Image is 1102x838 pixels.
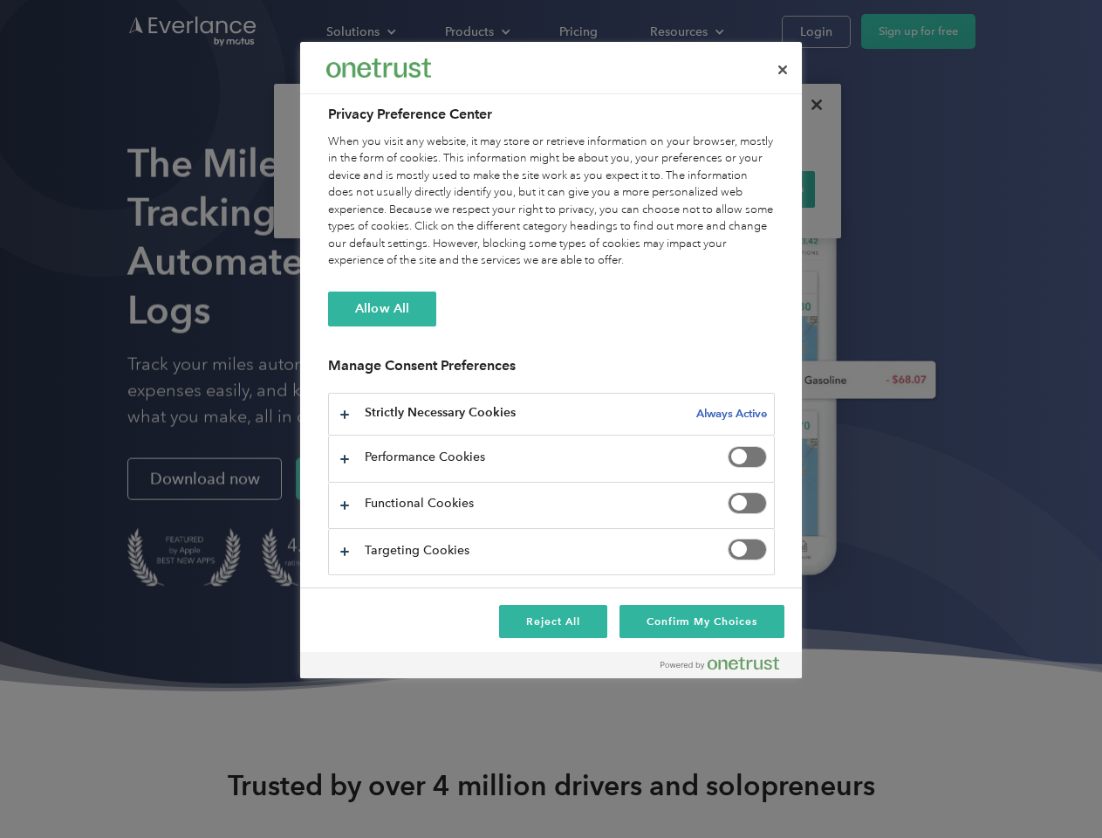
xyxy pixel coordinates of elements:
[326,51,431,86] div: Everlance
[328,104,775,125] h2: Privacy Preference Center
[499,605,607,638] button: Reject All
[328,292,436,326] button: Allow All
[619,605,784,638] button: Confirm My Choices
[661,656,793,678] a: Powered by OneTrust Opens in a new Tab
[300,42,802,678] div: Privacy Preference Center
[661,656,779,670] img: Powered by OneTrust Opens in a new Tab
[763,51,802,89] button: Close
[328,134,775,270] div: When you visit any website, it may store or retrieve information on your browser, mostly in the f...
[326,58,431,77] img: Everlance
[328,357,775,384] h3: Manage Consent Preferences
[300,42,802,678] div: Preference center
